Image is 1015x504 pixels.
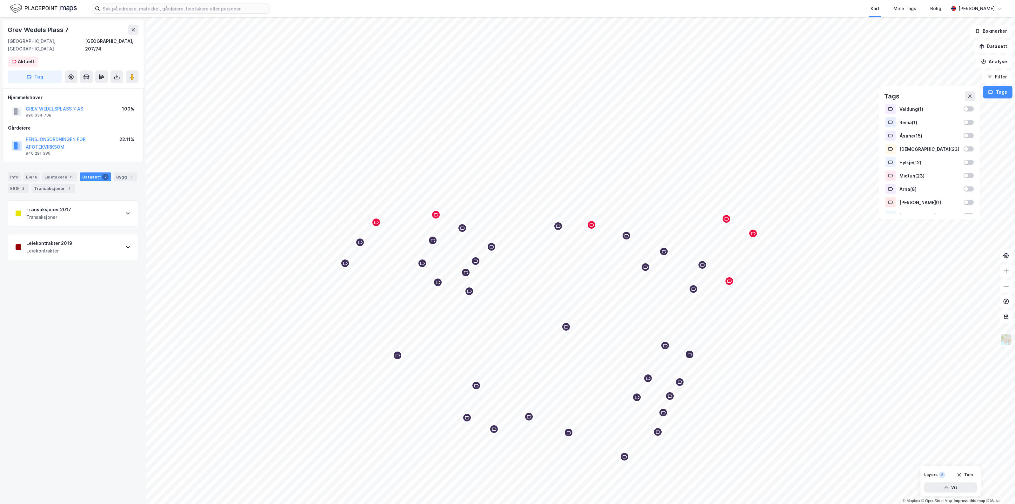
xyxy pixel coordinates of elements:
[8,172,21,181] div: Info
[471,381,481,390] div: Map marker
[100,4,270,13] input: Søk på adresse, matrikkel, gårdeiere, leietakere eller personer
[128,174,135,180] div: 1
[461,268,471,277] div: Map marker
[8,71,62,83] button: Tag
[722,214,731,224] div: Map marker
[23,172,39,181] div: Eiere
[871,5,879,12] div: Kart
[930,5,941,12] div: Bolig
[903,499,920,503] a: Mapbox
[471,256,480,266] div: Map marker
[26,151,50,156] div: 940 291 380
[371,218,381,227] div: Map marker
[1000,333,1012,346] img: Z
[899,120,960,125] div: Rema ( 1 )
[8,37,85,53] div: [GEOGRAPHIC_DATA], [GEOGRAPHIC_DATA]
[553,221,563,231] div: Map marker
[921,499,952,503] a: OpenStreetMap
[698,260,707,270] div: Map marker
[85,37,138,53] div: [GEOGRAPHIC_DATA], 207/74
[725,276,734,286] div: Map marker
[26,247,72,255] div: Leiekontrakter
[431,210,441,219] div: Map marker
[641,262,650,272] div: Map marker
[433,278,443,287] div: Map marker
[26,213,71,221] div: Transaksjoner
[462,413,472,422] div: Map marker
[428,236,437,245] div: Map marker
[982,71,1012,83] button: Filter
[665,391,675,401] div: Map marker
[970,25,1012,37] button: Bokmerker
[958,5,995,12] div: [PERSON_NAME]
[587,220,596,230] div: Map marker
[119,136,134,143] div: 22.11%
[893,5,916,12] div: Mine Tags
[899,186,960,192] div: Arna ( 8 )
[632,393,642,402] div: Map marker
[489,424,499,434] div: Map marker
[899,106,960,112] div: Veidung ( 1 )
[102,174,109,180] div: 2
[643,373,653,383] div: Map marker
[457,223,467,233] div: Map marker
[658,408,668,417] div: Map marker
[976,55,1012,68] button: Analyse
[8,124,138,132] div: Gårdeiere
[340,259,350,268] div: Map marker
[660,341,670,350] div: Map marker
[620,452,629,461] div: Map marker
[748,229,758,238] div: Map marker
[122,105,134,113] div: 100%
[685,350,694,359] div: Map marker
[80,172,111,181] div: Datasett
[26,206,71,213] div: Transaksjoner 2017
[983,86,1012,98] button: Tags
[983,474,1015,504] iframe: Chat Widget
[659,247,669,256] div: Map marker
[564,428,573,437] div: Map marker
[114,172,137,181] div: Bygg
[899,146,960,152] div: [DEMOGRAPHIC_DATA] ( 23 )
[899,173,960,178] div: Midtun ( 23 )
[899,200,960,205] div: [PERSON_NAME] ( 1 )
[26,239,72,247] div: Leiekontrakter 2019
[899,213,960,218] div: [PERSON_NAME] ( 6 )
[393,351,402,360] div: Map marker
[464,286,474,296] div: Map marker
[954,499,985,503] a: Improve this map
[653,427,663,437] div: Map marker
[26,113,51,118] div: 996 334 708
[8,184,29,193] div: ESG
[524,412,534,421] div: Map marker
[974,40,1012,53] button: Datasett
[487,242,496,252] div: Map marker
[8,94,138,101] div: Hjemmelshaver
[66,185,72,192] div: 7
[675,377,684,387] div: Map marker
[952,470,977,480] button: Tøm
[18,58,34,65] div: Aktuelt
[924,472,938,477] div: Layers
[355,238,365,247] div: Map marker
[417,259,427,268] div: Map marker
[42,172,77,181] div: Leietakere
[899,133,960,138] div: Åsane ( 15 )
[899,160,960,165] div: Hylkje ( 12 )
[689,284,698,294] div: Map marker
[939,472,945,478] div: 2
[31,184,75,193] div: Transaksjoner
[20,185,26,192] div: 2
[924,482,977,493] button: Vis
[884,91,899,101] div: Tags
[561,322,571,332] div: Map marker
[622,231,631,240] div: Map marker
[8,25,70,35] div: Grev Wedels Plass 7
[68,174,75,180] div: 6
[10,3,77,14] img: logo.f888ab2527a4732fd821a326f86c7f29.svg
